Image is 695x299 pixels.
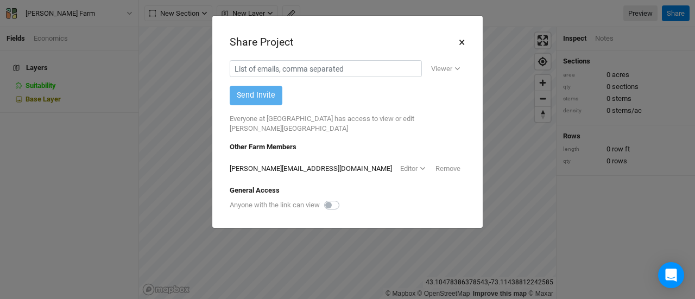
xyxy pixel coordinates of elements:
input: List of emails, comma separated [230,60,422,77]
div: Other Farm Members [230,142,465,152]
div: [PERSON_NAME][EMAIL_ADDRESS][DOMAIN_NAME] [230,164,392,174]
div: Open Intercom Messenger [658,262,684,288]
button: × [458,33,465,52]
button: Send Invite [230,86,282,105]
button: Remove [431,161,465,177]
div: Everyone at [GEOGRAPHIC_DATA] has access to view or edit [PERSON_NAME][GEOGRAPHIC_DATA] [230,105,465,142]
label: Anyone with the link can view [230,200,320,210]
button: Editor [395,161,431,177]
div: General Access [230,186,465,195]
button: Viewer [426,61,465,77]
div: Share Project [230,35,293,49]
div: Viewer [431,63,452,74]
div: Editor [400,163,418,174]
